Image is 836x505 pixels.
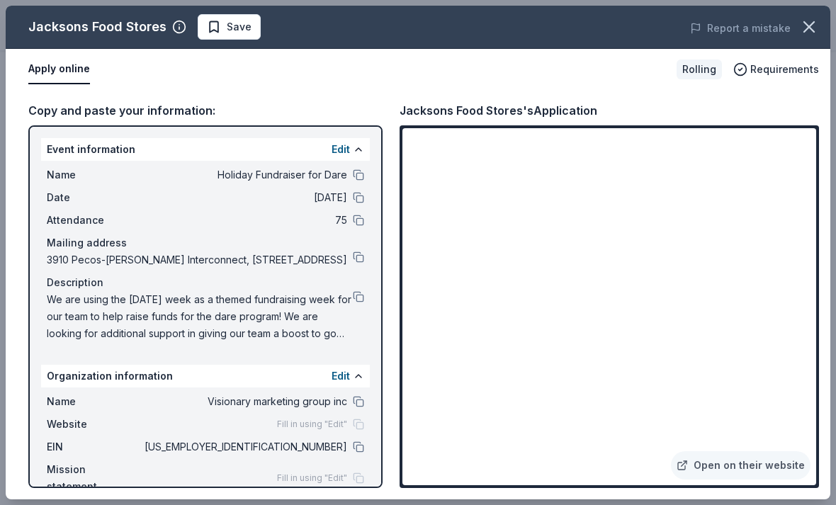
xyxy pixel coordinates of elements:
div: Jacksons Food Stores's Application [400,101,597,120]
span: Requirements [750,61,819,78]
span: EIN [47,438,142,455]
div: Organization information [41,365,370,387]
span: Visionary marketing group inc [142,393,347,410]
span: 75 [142,212,347,229]
span: Mission statement [47,461,142,495]
div: Copy and paste your information: [28,101,383,120]
span: Website [47,416,142,433]
span: 3910 Pecos-[PERSON_NAME] Interconnect, [STREET_ADDRESS] [47,251,353,268]
span: Save [227,18,252,35]
a: Open on their website [671,451,810,480]
span: Name [47,393,142,410]
button: Edit [332,368,350,385]
span: Holiday Fundraiser for Dare [142,166,347,183]
div: Description [47,274,364,291]
div: Event information [41,138,370,161]
span: [DATE] [142,189,347,206]
span: Name [47,166,142,183]
span: [US_EMPLOYER_IDENTIFICATION_NUMBER] [142,438,347,455]
button: Edit [332,141,350,158]
div: Mailing address [47,234,364,251]
span: Fill in using "Edit" [277,472,347,484]
button: Save [198,14,261,40]
div: Rolling [677,59,722,79]
div: Jacksons Food Stores [28,16,166,38]
span: Attendance [47,212,142,229]
span: Date [47,189,142,206]
button: Apply online [28,55,90,84]
span: We are using the [DATE] week as a themed fundraising week for our team to help raise funds for th... [47,291,353,342]
span: Fill in using "Edit" [277,419,347,430]
button: Requirements [733,61,819,78]
button: Report a mistake [690,20,791,37]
